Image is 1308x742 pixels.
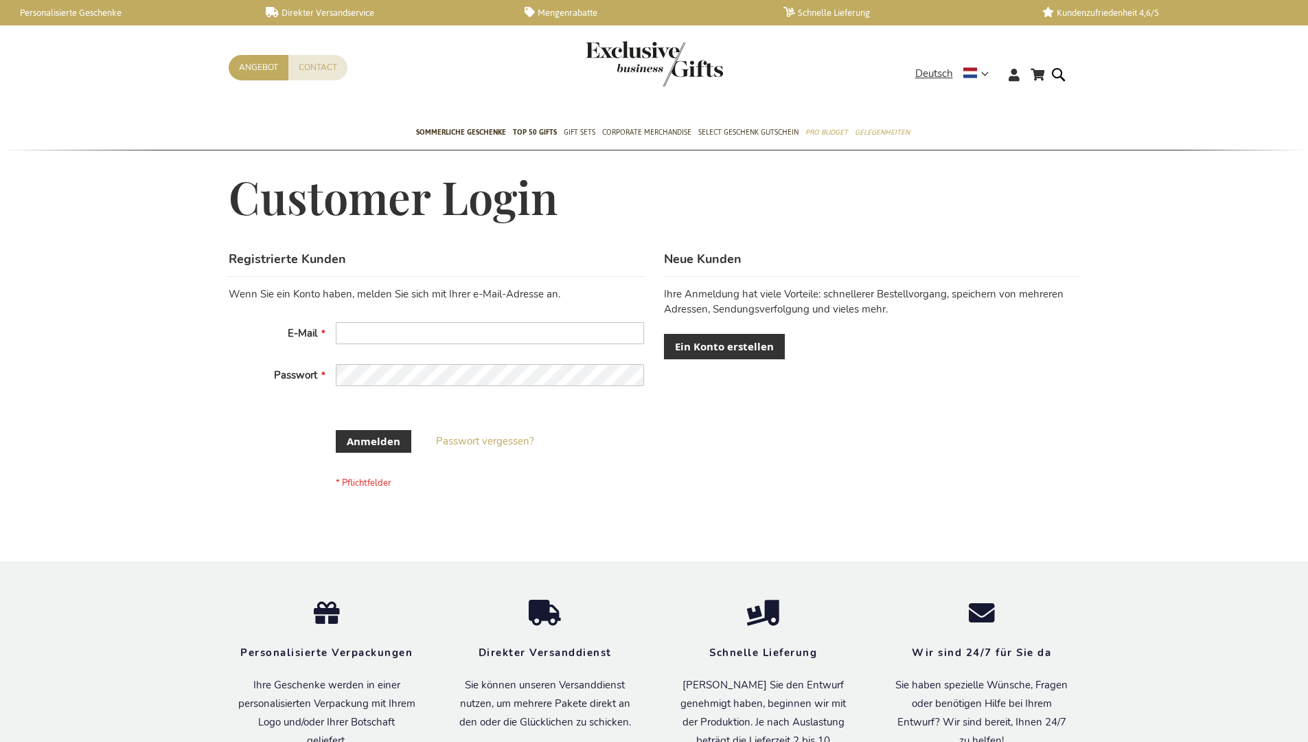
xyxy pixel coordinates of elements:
[266,7,503,19] a: Direkter Versandservice
[586,41,654,87] a: store logo
[525,7,761,19] a: Mengenrabatte
[457,676,634,732] p: Sie können unseren Versanddienst nutzen, um mehrere Pakete direkt an den oder die Glücklichen zu ...
[675,339,774,354] span: Ein Konto erstellen
[805,116,848,150] a: Pro Budget
[229,167,558,226] span: Customer Login
[513,125,557,139] span: TOP 50 Gifts
[915,66,953,82] span: Deutsch
[698,125,799,139] span: Select Geschenk Gutschein
[347,434,400,449] span: Anmelden
[479,646,612,660] strong: Direkter Versanddienst
[336,430,411,453] button: Anmelden
[240,646,413,660] strong: Personalisierte Verpackungen
[336,322,644,344] input: E-Mail
[416,125,506,139] span: Sommerliche geschenke
[436,434,534,449] a: Passwort vergessen?
[1042,7,1279,19] a: Kundenzufriedenheit 4,6/5
[855,125,910,139] span: Gelegenheiten
[805,125,848,139] span: Pro Budget
[288,326,317,340] span: E-Mail
[7,7,244,19] a: Personalisierte Geschenke
[513,116,557,150] a: TOP 50 Gifts
[912,646,1051,660] strong: Wir sind 24/7 für Sie da
[229,251,346,267] strong: Registrierte Kunden
[709,646,817,660] strong: Schnelle Lieferung
[664,251,742,267] strong: Neue Kunden
[288,55,347,80] a: Contact
[855,116,910,150] a: Gelegenheiten
[564,116,595,150] a: Gift Sets
[586,41,723,87] img: Exclusive Business gifts logo
[229,55,288,80] a: Angebot
[664,287,1079,317] p: Ihre Anmeldung hat viele Vorteile: schnellerer Bestellvorgang, speichern von mehreren Adressen, S...
[664,334,785,359] a: Ein Konto erstellen
[783,7,1020,19] a: Schnelle Lieferung
[602,116,691,150] a: Corporate Merchandise
[602,125,691,139] span: Corporate Merchandise
[229,287,644,302] div: Wenn Sie ein Konto haben, melden Sie sich mit Ihrer e-Mail-Adresse an.
[416,116,506,150] a: Sommerliche geschenke
[698,116,799,150] a: Select Geschenk Gutschein
[274,368,317,382] span: Passwort
[564,125,595,139] span: Gift Sets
